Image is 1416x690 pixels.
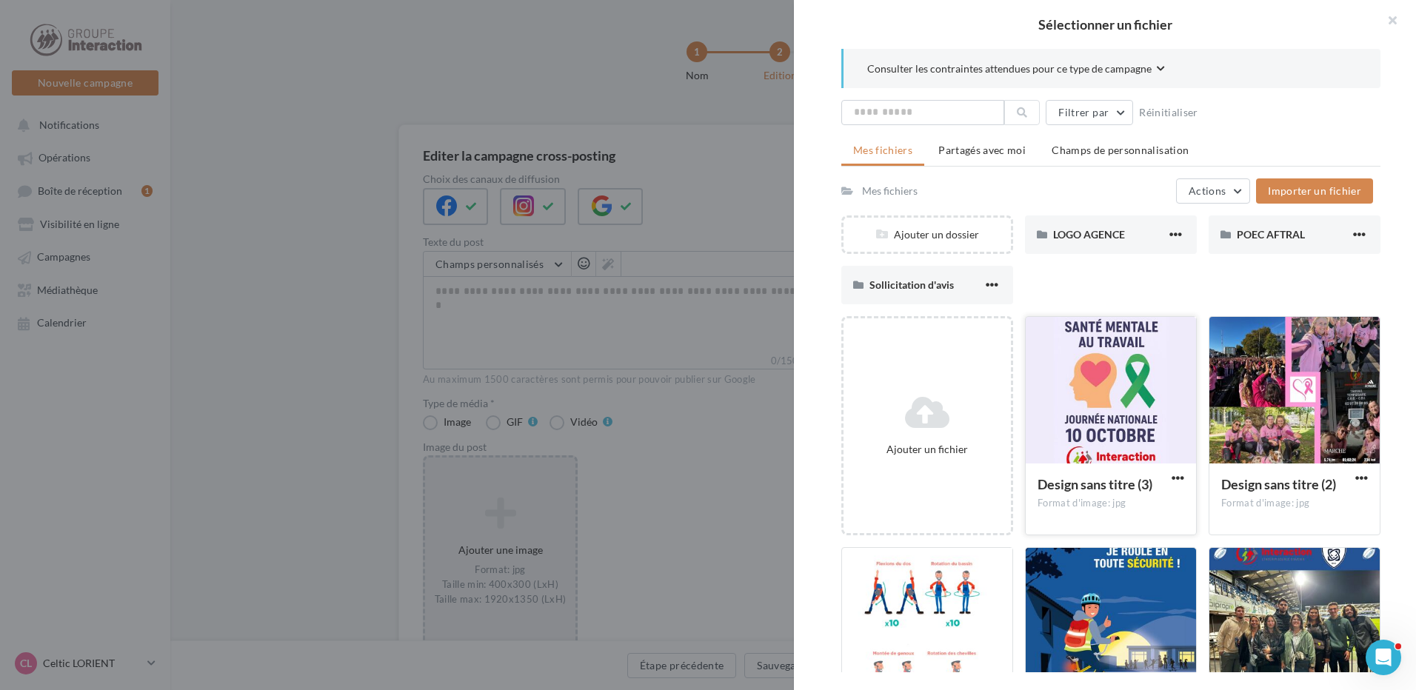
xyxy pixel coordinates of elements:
[1046,100,1133,125] button: Filtrer par
[844,227,1011,242] div: Ajouter un dossier
[818,18,1392,31] h2: Sélectionner un fichier
[1133,104,1204,121] button: Réinitialiser
[1221,497,1368,510] div: Format d'image: jpg
[1256,178,1373,204] button: Importer un fichier
[1052,144,1189,156] span: Champs de personnalisation
[1237,228,1305,241] span: POEC AFTRAL
[1038,476,1152,492] span: Design sans titre (3)
[1366,640,1401,675] iframe: Intercom live chat
[1221,476,1336,492] span: Design sans titre (2)
[867,61,1152,76] span: Consulter les contraintes attendues pour ce type de campagne
[867,61,1165,79] button: Consulter les contraintes attendues pour ce type de campagne
[869,278,954,291] span: Sollicitation d'avis
[1189,184,1226,197] span: Actions
[853,144,912,156] span: Mes fichiers
[862,184,918,198] div: Mes fichiers
[1038,497,1184,510] div: Format d'image: jpg
[938,144,1026,156] span: Partagés avec moi
[1268,184,1361,197] span: Importer un fichier
[1053,228,1125,241] span: LOGO AGENCE
[1176,178,1250,204] button: Actions
[849,442,1005,457] div: Ajouter un fichier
